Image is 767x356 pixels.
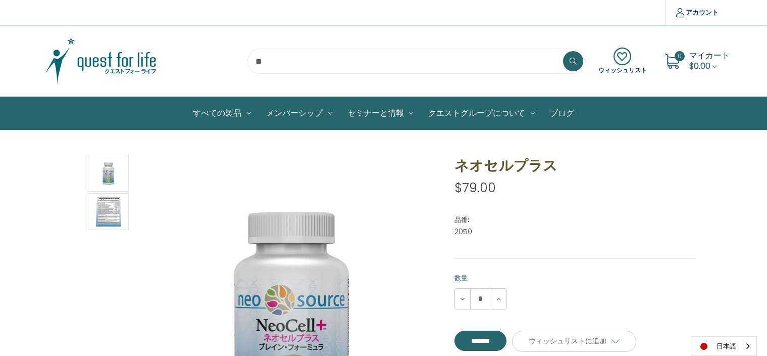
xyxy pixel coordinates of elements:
[691,336,757,356] aside: Language selected: 日本語
[691,336,757,356] div: Language
[96,195,121,229] img: ネオセルプラス
[454,155,696,176] h1: ネオセルプラス
[598,48,647,75] a: ウィッシュリスト
[689,50,730,72] a: Cart with 0 items
[421,97,542,129] a: クエストグループについて
[689,60,710,72] span: $0.00
[689,50,730,61] span: マイカート
[340,97,421,129] a: セミナーと情報
[675,51,685,61] span: 0
[542,97,582,129] a: ブログ
[38,36,164,86] img: クエスト・グループ
[454,179,496,197] span: $79.00
[454,227,696,237] dd: 2050
[259,97,340,129] a: メンバーシップ
[691,337,756,355] a: 日本語
[512,331,636,352] a: ウィッシュリストに追加
[96,156,121,190] img: ネオセルプラス
[529,336,606,345] span: ウィッシュリストに追加
[185,97,259,129] a: すべての製品
[454,215,693,225] dt: 品番:
[454,273,696,283] label: 数量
